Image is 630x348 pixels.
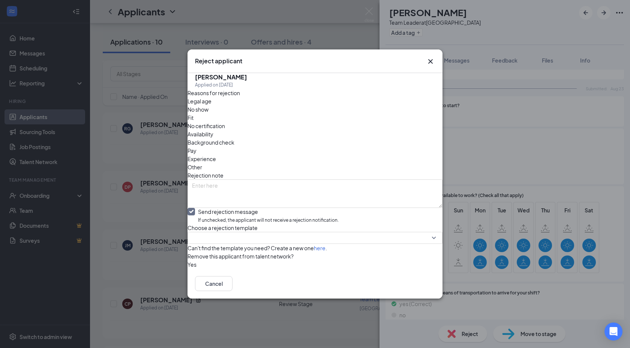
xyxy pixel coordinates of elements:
[195,81,247,89] div: Applied on [DATE]
[426,57,435,66] svg: Cross
[187,155,216,163] span: Experience
[187,146,196,155] span: Pay
[187,260,196,269] span: Yes
[187,130,213,138] span: Availability
[314,245,325,251] a: here
[187,90,240,96] span: Reasons for rejection
[187,105,208,114] span: No show
[195,276,232,291] button: Cancel
[187,114,193,122] span: Fit
[195,57,242,65] h3: Reject applicant
[187,172,223,179] span: Rejection note
[187,245,327,251] span: Can't find the template you need? Create a new one .
[604,323,622,341] div: Open Intercom Messenger
[187,122,225,130] span: No certification
[187,97,211,105] span: Legal age
[187,224,258,231] span: Choose a rejection template
[187,138,234,146] span: Background check
[195,73,247,81] h5: [PERSON_NAME]
[426,57,435,66] button: Close
[187,163,202,171] span: Other
[187,253,294,260] span: Remove this applicant from talent network?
